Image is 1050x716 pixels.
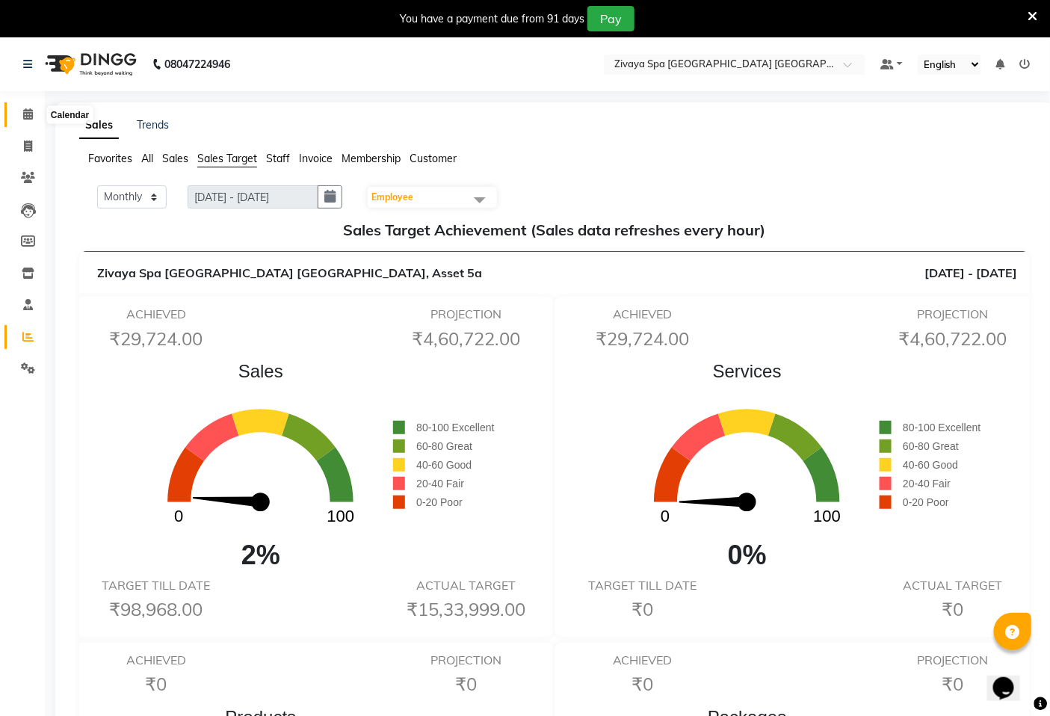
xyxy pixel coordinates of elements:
span: Sales Target [197,152,257,165]
span: 20-40 Fair [903,478,951,490]
span: 80-100 Excellent [416,422,494,433]
h6: PROJECTION [400,307,533,321]
text: 0 [661,507,670,526]
h6: ₹0 [576,673,709,695]
img: logo [38,43,140,85]
span: [DATE] - [DATE] [924,264,1018,282]
h6: ₹4,60,722.00 [886,328,1019,350]
span: Customer [410,152,457,165]
input: DD/MM/YYYY-DD/MM/YYYY [188,185,318,209]
span: Employee [371,191,413,203]
h6: ₹4,60,722.00 [400,328,533,350]
h6: PROJECTION [886,653,1019,667]
b: 08047224946 [164,43,230,85]
span: 40-60 Good [416,459,472,471]
h6: ACHIEVED [576,307,709,321]
h6: ₹29,724.00 [90,328,223,350]
h6: ₹0 [886,673,1019,695]
h6: ₹0 [576,599,709,620]
h6: ACHIEVED [90,307,223,321]
span: Favorites [88,152,132,165]
h6: PROJECTION [886,307,1019,321]
span: Services [614,358,880,385]
h6: ₹29,724.00 [576,328,709,350]
text: 100 [814,507,841,526]
h6: ACHIEVED [90,653,223,667]
h5: Sales Target Achievement (Sales data refreshes every hour) [91,221,1018,239]
span: Staff [266,152,290,165]
h6: TARGET TILL DATE [90,578,223,593]
span: 60-80 Great [903,440,959,452]
iframe: chat widget [987,656,1035,701]
h6: ₹0 [886,599,1019,620]
text: 100 [327,507,355,526]
div: You have a payment due from 91 days [400,11,584,27]
text: 0 [175,507,184,526]
span: Zivaya Spa [GEOGRAPHIC_DATA] [GEOGRAPHIC_DATA], Asset 5a [97,265,482,280]
h6: ACTUAL TARGET [400,578,533,593]
span: 20-40 Fair [416,478,464,490]
span: 2% [128,535,393,575]
div: Calendar [47,106,93,124]
span: Membership [342,152,401,165]
a: Trends [137,118,169,132]
h6: ₹0 [400,673,533,695]
h6: ACHIEVED [576,653,709,667]
span: Sales [162,152,188,165]
span: Sales [128,358,393,385]
h6: PROJECTION [400,653,533,667]
span: 60-80 Great [416,440,472,452]
span: Invoice [299,152,333,165]
h6: ₹0 [90,673,223,695]
h6: ACTUAL TARGET [886,578,1019,593]
h6: TARGET TILL DATE [576,578,709,593]
span: 0% [614,535,880,575]
span: 80-100 Excellent [903,422,980,433]
h6: ₹98,968.00 [90,599,223,620]
button: Pay [587,6,634,31]
span: 0-20 Poor [903,496,948,508]
span: 40-60 Good [903,459,958,471]
span: 0-20 Poor [416,496,462,508]
span: All [141,152,153,165]
h6: ₹15,33,999.00 [400,599,533,620]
